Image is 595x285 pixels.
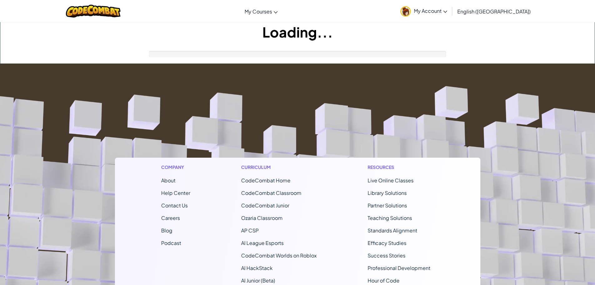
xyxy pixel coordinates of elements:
[161,215,180,221] a: Careers
[414,8,447,14] span: My Account
[368,265,430,271] a: Professional Development
[457,8,531,15] span: English ([GEOGRAPHIC_DATA])
[241,164,317,170] h1: Curriculum
[241,202,289,209] a: CodeCombat Junior
[241,190,301,196] a: CodeCombat Classroom
[400,6,411,17] img: avatar
[241,277,275,284] a: AI Junior (Beta)
[368,202,407,209] a: Partner Solutions
[241,240,284,246] a: AI League Esports
[161,240,181,246] a: Podcast
[241,265,273,271] a: AI HackStack
[368,277,399,284] a: Hour of Code
[368,164,434,170] h1: Resources
[454,3,534,20] a: English ([GEOGRAPHIC_DATA])
[368,227,417,234] a: Standards Alignment
[241,3,281,20] a: My Courses
[0,22,595,42] h1: Loading...
[161,227,172,234] a: Blog
[368,190,407,196] a: Library Solutions
[245,8,272,15] span: My Courses
[368,215,412,221] a: Teaching Solutions
[241,227,259,234] a: AP CSP
[241,177,290,184] span: CodeCombat Home
[241,215,283,221] a: Ozaria Classroom
[368,240,406,246] a: Efficacy Studies
[161,177,176,184] a: About
[241,252,317,259] a: CodeCombat Worlds on Roblox
[161,202,188,209] span: Contact Us
[368,252,405,259] a: Success Stories
[161,190,190,196] a: Help Center
[368,177,414,184] a: Live Online Classes
[397,1,450,21] a: My Account
[66,5,121,18] img: CodeCombat logo
[161,164,190,170] h1: Company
